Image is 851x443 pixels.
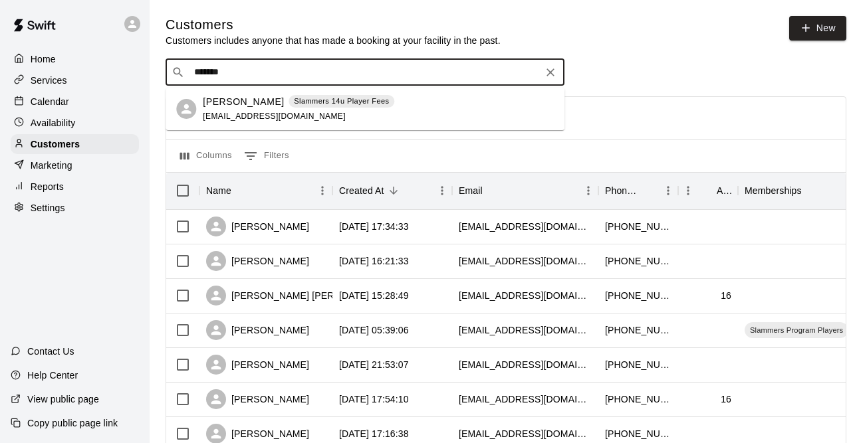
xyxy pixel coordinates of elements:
[206,320,309,340] div: [PERSON_NAME]
[31,137,80,151] p: Customers
[11,49,139,69] a: Home
[339,323,409,337] div: 2025-09-16 05:39:06
[339,172,384,209] div: Created At
[432,181,452,201] button: Menu
[176,99,196,119] div: Max Anderson
[745,325,848,335] span: Slammers Program Players
[339,220,409,233] div: 2025-09-16 17:34:33
[459,254,592,268] div: jacktraficanto@gmail.com
[459,358,592,371] div: dapettineo@gmail.com
[11,198,139,218] a: Settings
[721,393,731,406] div: 16
[459,289,592,302] div: mrcoop1008@gmail.com
[166,59,564,86] div: Search customers by name or email
[802,181,820,200] button: Sort
[206,286,390,306] div: [PERSON_NAME] [PERSON_NAME]
[605,254,671,268] div: +17732091250
[459,220,592,233] div: gte40@aol.com
[578,181,598,201] button: Menu
[745,322,848,338] div: Slammers Program Players
[27,345,74,358] p: Contact Us
[483,181,501,200] button: Sort
[231,181,250,200] button: Sort
[605,289,671,302] div: +12246558531
[605,427,671,440] div: +19145124334
[384,181,403,200] button: Sort
[31,201,65,215] p: Settings
[206,389,309,409] div: [PERSON_NAME]
[31,74,67,87] p: Services
[339,393,409,406] div: 2025-09-15 17:54:10
[206,355,309,375] div: [PERSON_NAME]
[203,95,284,109] p: [PERSON_NAME]
[605,358,671,371] div: +18477020953
[31,180,64,193] p: Reports
[27,416,118,430] p: Copy public page link
[166,16,501,34] h5: Customers
[598,172,678,209] div: Phone Number
[605,172,640,209] div: Phone Number
[206,172,231,209] div: Name
[658,181,678,201] button: Menu
[459,172,483,209] div: Email
[339,358,409,371] div: 2025-09-15 21:53:07
[294,96,389,107] p: Slammers 14u Player Fees
[11,113,139,133] a: Availability
[721,289,731,302] div: 16
[206,251,309,271] div: [PERSON_NAME]
[339,289,409,302] div: 2025-09-16 15:28:49
[11,134,139,154] a: Customers
[541,63,560,82] button: Clear
[789,16,846,41] a: New
[312,181,332,201] button: Menu
[11,92,139,112] a: Calendar
[678,181,698,201] button: Menu
[27,369,78,382] p: Help Center
[605,323,671,337] div: +17735201024
[459,393,592,406] div: philipmang64@gmail.com
[605,220,671,233] div: +17738038643
[339,427,409,440] div: 2025-09-15 17:16:38
[206,217,309,236] div: [PERSON_NAME]
[332,172,452,209] div: Created At
[31,159,72,172] p: Marketing
[11,70,139,90] a: Services
[166,34,501,47] p: Customers includes anyone that has made a booking at your facility in the past.
[27,393,99,406] p: View public page
[452,172,598,209] div: Email
[203,112,346,121] span: [EMAIL_ADDRESS][DOMAIN_NAME]
[605,393,671,406] div: +12244569984
[339,254,409,268] div: 2025-09-16 16:21:33
[31,52,56,66] p: Home
[745,172,802,209] div: Memberships
[177,145,235,167] button: Select columns
[717,172,731,209] div: Age
[11,177,139,197] a: Reports
[678,172,738,209] div: Age
[698,181,717,200] button: Sort
[459,427,592,440] div: dinadeliccewilson@gmail.com
[199,172,332,209] div: Name
[241,145,293,167] button: Show filters
[11,155,139,175] a: Marketing
[31,116,76,130] p: Availability
[459,323,592,337] div: gww.highschool@gmail.com
[31,95,69,108] p: Calendar
[640,181,658,200] button: Sort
